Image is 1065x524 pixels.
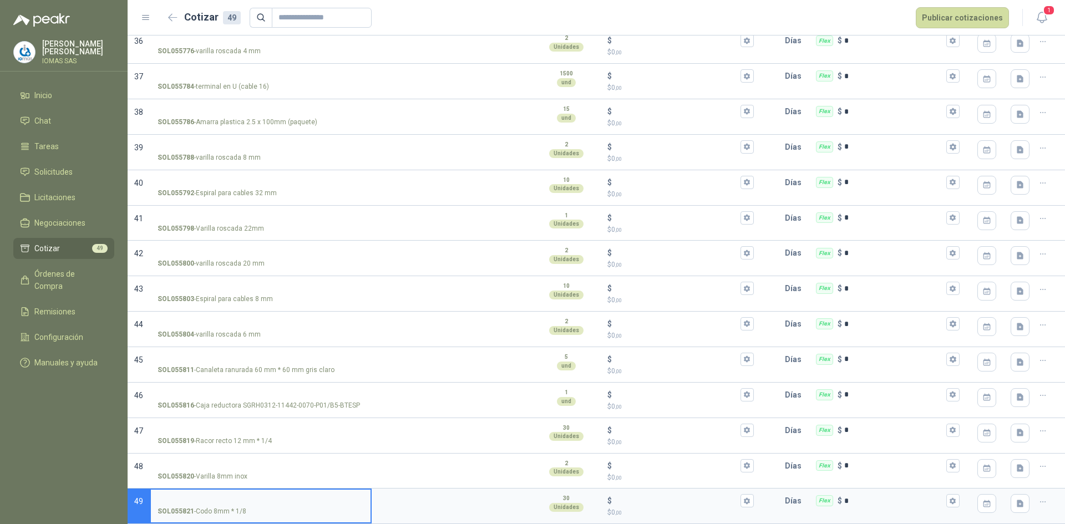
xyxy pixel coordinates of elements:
p: 10 [563,176,570,185]
button: Flex $ [946,282,960,295]
div: Flex [816,177,833,188]
p: Días [785,384,806,406]
p: $ [838,424,842,436]
p: $ [607,401,753,412]
p: - Amarra plastica 2.5 x 100mm (paquete) [158,117,317,128]
a: Licitaciones [13,187,114,208]
input: SOL055819-Racor recto 12 mm * 1/4 [158,426,364,435]
input: SOL055803-Espiral para cables 8 mm [158,284,364,293]
span: 0 [611,508,622,516]
strong: SOL055803 [158,294,194,304]
div: Flex [816,141,833,152]
p: 30 [563,424,570,433]
button: Flex $ [946,388,960,401]
div: 49 [223,11,241,24]
a: Remisiones [13,301,114,322]
span: ,00 [615,297,622,303]
div: Unidades [549,291,584,299]
strong: SOL055784 [158,82,194,92]
p: Días [785,207,806,229]
p: $ [838,460,842,472]
strong: SOL055788 [158,152,194,163]
input: Flex $ [844,390,944,399]
input: Flex $ [844,249,944,257]
span: 48 [134,462,143,471]
p: Días [785,455,806,477]
input: SOL055776-varilla roscada 4 mm [158,37,364,45]
input: SOL055788-varilla roscada 8 mm [158,143,364,151]
input: Flex $ [844,108,944,116]
span: Cotizar [34,242,60,255]
span: ,00 [615,333,622,339]
p: $ [607,282,612,294]
button: $$0,00 [741,459,754,472]
div: und [557,78,576,87]
p: $ [607,424,612,436]
button: Flex $ [946,246,960,260]
p: $ [838,247,842,259]
span: Órdenes de Compra [34,268,104,292]
div: Unidades [549,220,584,228]
p: $ [607,330,753,341]
input: Flex $ [844,355,944,363]
div: und [557,397,576,406]
img: Logo peakr [13,13,70,27]
button: $$0,00 [741,246,754,260]
input: Flex $ [844,37,944,45]
input: $$0,00 [614,72,738,80]
p: 10 [563,282,570,291]
div: Unidades [549,432,584,441]
button: $$0,00 [741,105,754,118]
div: Unidades [549,184,584,193]
button: Flex $ [946,317,960,330]
p: $ [607,495,612,507]
strong: SOL055804 [158,329,194,340]
input: Flex $ [844,461,944,470]
p: $ [838,141,842,153]
span: 0 [611,155,622,162]
p: $ [838,105,842,118]
button: Flex $ [946,459,960,472]
p: 15 [563,105,570,114]
p: Días [785,100,806,123]
span: ,00 [615,404,622,410]
span: 0 [611,226,622,233]
button: $$0,00 [741,140,754,154]
button: Flex $ [946,176,960,189]
button: Flex $ [946,211,960,225]
a: Configuración [13,327,114,348]
div: Flex [816,354,833,365]
span: 0 [611,332,622,339]
p: $ [607,389,612,401]
span: ,00 [615,227,622,233]
input: $$0,00 [614,320,738,328]
strong: SOL055816 [158,400,194,411]
p: 2 [565,317,568,326]
strong: SOL055786 [158,117,194,128]
input: $$0,00 [614,426,738,434]
button: $$0,00 [741,69,754,83]
span: Remisiones [34,306,75,318]
input: Flex $ [844,320,944,328]
button: $$0,00 [741,176,754,189]
p: $ [607,225,753,235]
div: Flex [816,460,833,471]
span: 49 [134,497,143,506]
p: - Varilla roscada 22mm [158,223,264,234]
p: $ [838,389,842,401]
span: 0 [611,474,622,481]
button: $$0,00 [741,282,754,295]
input: $$0,00 [614,284,738,293]
p: 1 [565,388,568,397]
span: 0 [611,84,622,91]
p: - Caja reductora SGRH0312-11442-0070-P01/B5-BTESP [158,400,360,411]
span: Negociaciones [34,217,85,229]
button: Flex $ [946,353,960,366]
input: Flex $ [844,497,944,505]
span: 45 [134,355,143,364]
strong: SOL055798 [158,223,194,234]
p: $ [607,318,612,330]
p: $ [607,260,753,270]
span: ,00 [615,85,622,91]
input: $$0,00 [614,390,738,399]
